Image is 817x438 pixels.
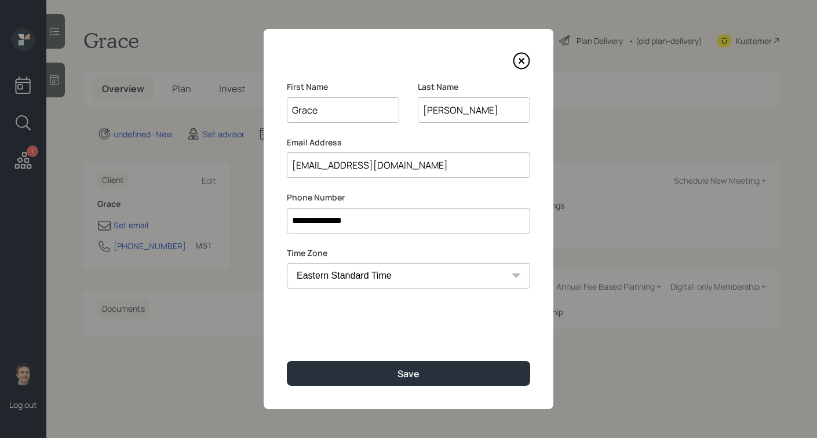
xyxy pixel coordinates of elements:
div: Save [397,367,420,380]
label: Phone Number [287,192,530,203]
label: Last Name [418,81,530,93]
label: Time Zone [287,247,530,259]
button: Save [287,361,530,386]
label: Email Address [287,137,530,148]
label: First Name [287,81,399,93]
